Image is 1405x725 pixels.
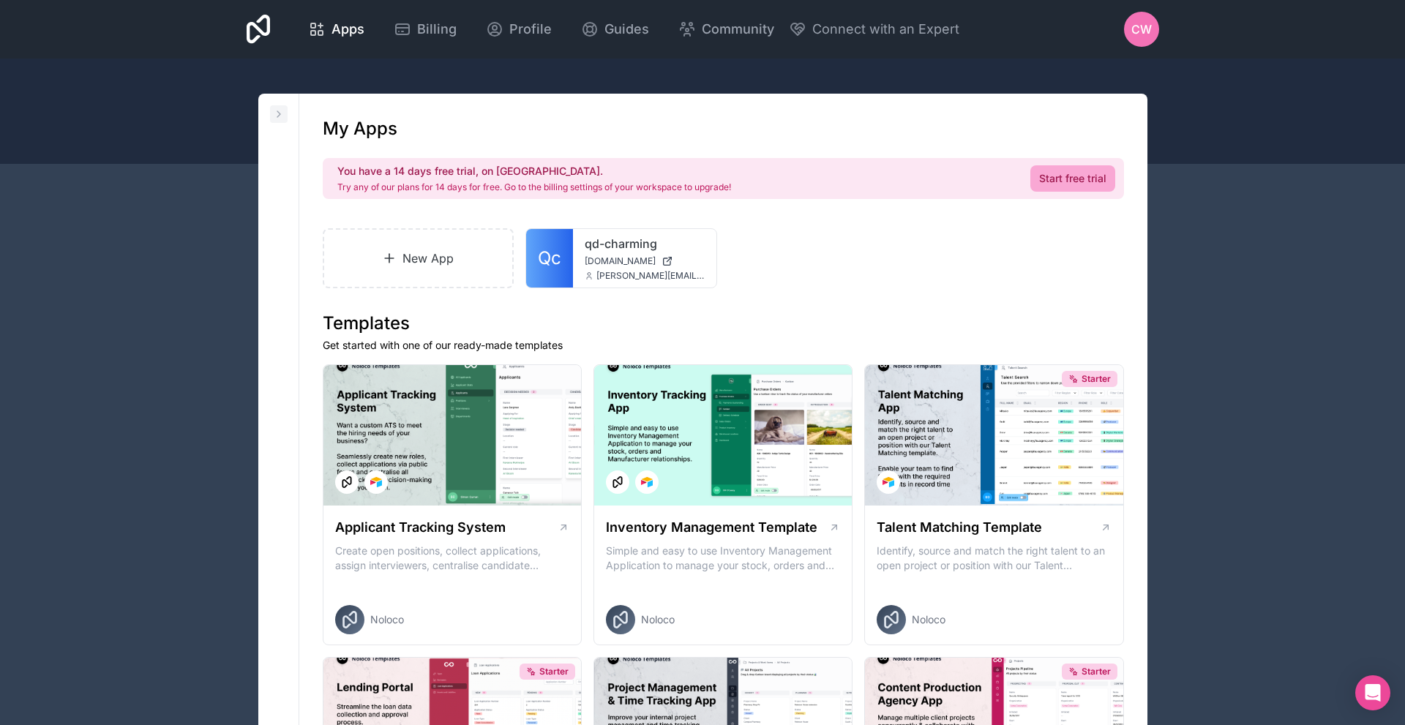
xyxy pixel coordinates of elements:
[585,255,705,267] a: [DOMAIN_NAME]
[538,247,561,270] span: Qc
[585,235,705,252] a: qd-charming
[877,544,1111,573] p: Identify, source and match the right talent to an open project or position with our Talent Matchi...
[1355,675,1390,710] div: Open Intercom Messenger
[1082,373,1111,385] span: Starter
[883,476,894,488] img: Airtable Logo
[323,338,1124,353] p: Get started with one of our ready-made templates
[1131,20,1152,38] span: CW
[702,19,774,40] span: Community
[509,19,552,40] span: Profile
[596,270,705,282] span: [PERSON_NAME][EMAIL_ADDRESS][DOMAIN_NAME]
[606,517,817,538] h1: Inventory Management Template
[331,19,364,40] span: Apps
[337,181,731,193] p: Try any of our plans for 14 days for free. Go to the billing settings of your workspace to upgrade!
[337,164,731,179] h2: You have a 14 days free trial, on [GEOGRAPHIC_DATA].
[323,228,514,288] a: New App
[877,517,1042,538] h1: Talent Matching Template
[1030,165,1115,192] a: Start free trial
[296,13,376,45] a: Apps
[335,517,506,538] h1: Applicant Tracking System
[526,229,573,288] a: Qc
[585,255,656,267] span: [DOMAIN_NAME]
[382,13,468,45] a: Billing
[370,612,404,627] span: Noloco
[667,13,786,45] a: Community
[641,612,675,627] span: Noloco
[1082,666,1111,677] span: Starter
[335,544,569,573] p: Create open positions, collect applications, assign interviewers, centralise candidate feedback a...
[539,666,569,677] span: Starter
[641,476,653,488] img: Airtable Logo
[417,19,457,40] span: Billing
[474,13,563,45] a: Profile
[569,13,661,45] a: Guides
[370,476,382,488] img: Airtable Logo
[604,19,649,40] span: Guides
[323,117,397,140] h1: My Apps
[812,19,959,40] span: Connect with an Expert
[606,544,840,573] p: Simple and easy to use Inventory Management Application to manage your stock, orders and Manufact...
[323,312,1124,335] h1: Templates
[789,19,959,40] button: Connect with an Expert
[912,612,945,627] span: Noloco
